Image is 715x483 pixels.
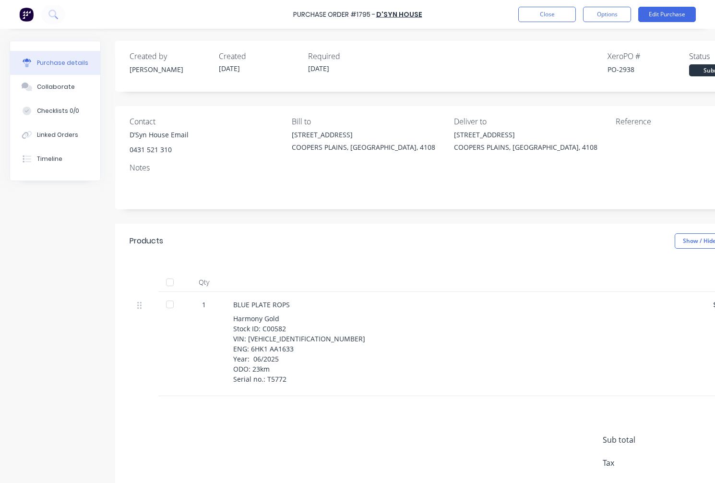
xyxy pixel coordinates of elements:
[37,131,78,139] div: Linked Orders
[130,50,211,62] div: Created by
[182,273,226,292] div: Qty
[219,50,300,62] div: Created
[37,107,79,115] div: Checklists 0/0
[376,10,422,19] a: D'Syn House
[233,300,698,310] div: BLUE PLATE ROPS
[293,10,375,20] div: Purchase Order #1795 -
[454,130,597,140] div: [STREET_ADDRESS]
[608,50,689,62] div: Xero PO #
[608,64,689,74] div: PO-2938
[10,51,100,75] button: Purchase details
[308,50,390,62] div: Required
[454,116,609,127] div: Deliver to
[130,235,163,247] div: Products
[130,116,285,127] div: Contact
[10,99,100,123] button: Checklists 0/0
[130,145,189,155] div: 0431 521 310
[292,116,447,127] div: Bill to
[37,83,75,91] div: Collaborate
[603,457,675,469] span: Tax
[130,130,189,140] div: D’Syn House Email
[518,7,576,22] button: Close
[37,155,62,163] div: Timeline
[190,300,218,310] div: 1
[37,59,88,67] div: Purchase details
[233,314,698,384] div: Harmony Gold Stock ID: C00582 VIN: [VEHICLE_IDENTIFICATION_NUMBER] ENG: 6HK1 AA1633 Year: 06/2025...
[10,123,100,147] button: Linked Orders
[292,130,435,140] div: [STREET_ADDRESS]
[638,7,696,22] button: Edit Purchase
[603,434,675,446] span: Sub total
[583,7,631,22] button: Options
[454,142,597,152] div: COOPERS PLAINS, [GEOGRAPHIC_DATA], 4108
[19,7,34,22] img: Factory
[130,64,211,74] div: [PERSON_NAME]
[10,147,100,171] button: Timeline
[292,142,435,152] div: COOPERS PLAINS, [GEOGRAPHIC_DATA], 4108
[10,75,100,99] button: Collaborate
